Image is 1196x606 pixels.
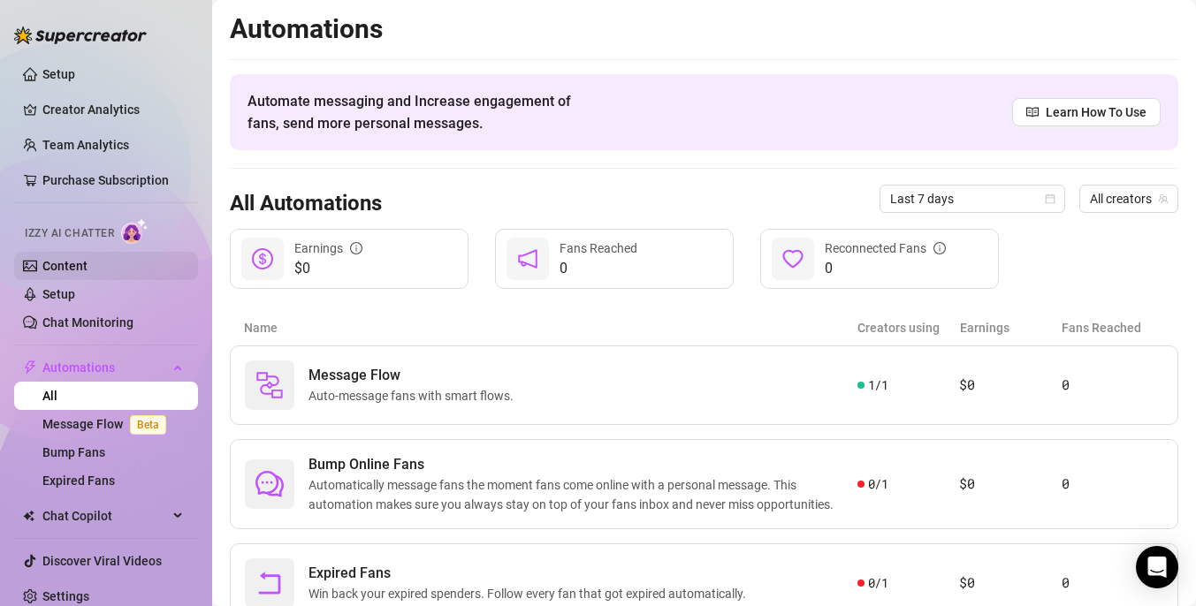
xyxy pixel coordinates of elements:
span: Message Flow [309,365,521,386]
article: $0 [959,375,1061,396]
a: Team Analytics [42,138,129,152]
a: Bump Fans [42,445,105,459]
article: Earnings [960,318,1063,337]
span: Beta [130,415,166,435]
a: Discover Viral Videos [42,554,162,568]
span: heart [782,248,804,269]
span: Learn How To Use [1046,102,1146,122]
img: svg%3e [255,371,284,399]
span: Fans Reached [560,241,637,255]
div: Open Intercom Messenger [1136,546,1178,588]
article: 0 [1062,473,1163,495]
span: Chat Copilot [42,502,168,530]
img: AI Chatter [121,218,149,244]
article: $0 [959,572,1061,594]
a: Learn How To Use [1012,98,1161,126]
img: logo-BBDzfeDw.svg [14,27,147,44]
article: 0 [1062,375,1163,396]
span: Automatically message fans the moment fans come online with a personal message. This automation m... [309,475,857,514]
article: Fans Reached [1062,318,1164,337]
span: Last 7 days [890,186,1055,212]
span: dollar [252,248,273,269]
a: Setup [42,287,75,301]
span: Automate messaging and Increase engagement of fans, send more personal messages. [248,90,588,134]
span: Auto-message fans with smart flows. [309,386,521,405]
div: Earnings [294,239,362,258]
a: Chat Monitoring [42,315,133,330]
a: Message FlowBeta [42,417,173,431]
span: 0 [560,258,637,279]
span: info-circle [933,242,946,254]
img: Chat Copilot [23,510,34,522]
a: All [42,389,57,403]
span: 0 / 1 [868,474,888,494]
span: comment [255,470,284,498]
a: Settings [42,589,89,603]
span: $0 [294,258,362,279]
span: Automations [42,353,168,382]
span: All creators [1090,186,1168,212]
article: Name [244,318,857,337]
span: rollback [255,569,284,597]
span: team [1158,193,1169,204]
span: 0 / 1 [868,573,888,593]
span: calendar [1045,193,1055,204]
h3: All Automations [230,190,382,218]
a: Content [42,259,88,273]
span: read [1026,106,1039,118]
span: Expired Fans [309,563,753,584]
span: Bump Online Fans [309,454,857,475]
a: Expired Fans [42,473,115,488]
article: 0 [1062,572,1163,594]
article: Creators using [857,318,960,337]
span: thunderbolt [23,360,37,375]
span: Win back your expired spenders. Follow every fan that got expired automatically. [309,584,753,603]
a: Purchase Subscription [42,173,169,187]
div: Reconnected Fans [825,239,946,258]
span: info-circle [350,242,362,254]
span: Izzy AI Chatter [25,225,114,242]
a: Creator Analytics [42,95,184,124]
article: $0 [959,473,1061,495]
span: 0 [825,258,946,279]
span: notification [517,248,538,269]
h2: Automations [230,12,1178,46]
a: Setup [42,67,75,81]
span: 1 / 1 [868,375,888,395]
